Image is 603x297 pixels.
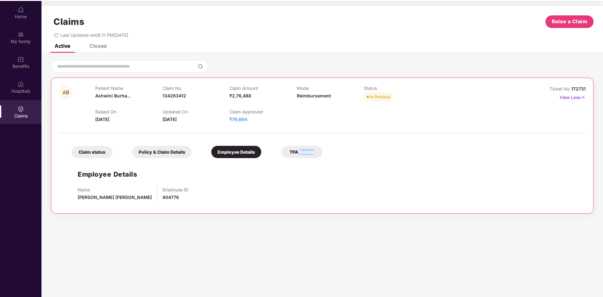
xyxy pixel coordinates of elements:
span: Ticket No [550,86,571,91]
p: Status [364,85,431,91]
span: ₹76,664 [230,117,247,122]
span: ₹2,76,488 [230,93,251,98]
img: svg+xml;base64,PHN2ZyB4bWxucz0iaHR0cDovL3d3dy53My5vcmcvMjAwMC9zdmciIHdpZHRoPSIxNyIgaGVpZ2h0PSIxNy... [580,94,586,101]
div: TPA Details [281,146,322,158]
span: 804778 [163,195,179,200]
span: [PERSON_NAME] [PERSON_NAME] [78,195,152,200]
p: Raised On [95,109,162,114]
span: Ashwini Burha... [95,93,131,98]
img: svg+xml;base64,PHN2ZyBpZD0iSG9tZSIgeG1sbnM9Imh0dHA6Ly93d3cudzMub3JnLzIwMDAvc3ZnIiB3aWR0aD0iMjAiIG... [18,7,24,13]
p: Claim No [163,85,230,91]
div: Policy & Claim Details [132,146,191,158]
p: Updated On [163,109,230,114]
img: svg+xml;base64,PHN2ZyBpZD0iQ2xhaW0iIHhtbG5zPSJodHRwOi8vd3d3LnczLm9yZy8yMDAwL3N2ZyIgd2lkdGg9IjIwIi... [18,106,24,112]
span: [DATE] [163,117,177,122]
p: Patient Name [95,85,162,91]
span: Last Updated on 08:11 PM[DATE] [60,32,128,38]
img: svg+xml;base64,PHN2ZyBpZD0iU2VhcmNoLTMyeDMyIiB4bWxucz0iaHR0cDovL3d3dy53My5vcmcvMjAwMC9zdmciIHdpZH... [198,64,203,69]
span: 134263412 [163,93,186,98]
p: Mode [297,85,364,91]
img: svg+xml;base64,PHN2ZyB3aWR0aD0iMjAiIGhlaWdodD0iMjAiIHZpZXdCb3g9IjAgMCAyMCAyMCIgZmlsbD0ibm9uZSIgeG... [18,31,24,38]
span: Raise a Claim [552,18,588,25]
div: Claim status [71,146,112,158]
h1: Claims [53,16,84,27]
div: Employee Details [211,146,261,158]
p: Name [78,187,152,192]
div: Active [55,43,70,49]
p: Claim Amount [230,85,296,91]
span: Reimbursement [297,93,331,98]
img: svg+xml;base64,PHN2ZyBpZD0iSG9zcGl0YWxzIiB4bWxucz0iaHR0cDovL3d3dy53My5vcmcvMjAwMC9zdmciIHdpZHRoPS... [18,81,24,87]
span: [DATE] [95,117,109,122]
div: Closed [90,43,107,49]
span: redo [54,32,58,38]
span: AB [63,90,69,95]
div: In Process [370,94,390,100]
button: Raise a Claim [545,15,594,28]
p: Claim Approved [230,109,296,114]
p: Employee ID [163,187,188,192]
p: View Less [560,92,586,101]
img: svg+xml;base64,PHN2ZyBpZD0iQmVuZWZpdHMiIHhtbG5zPSJodHRwOi8vd3d3LnczLm9yZy8yMDAwL3N2ZyIgd2lkdGg9Ij... [18,56,24,63]
h1: Employee Details [78,169,137,179]
span: 172731 [571,86,586,91]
